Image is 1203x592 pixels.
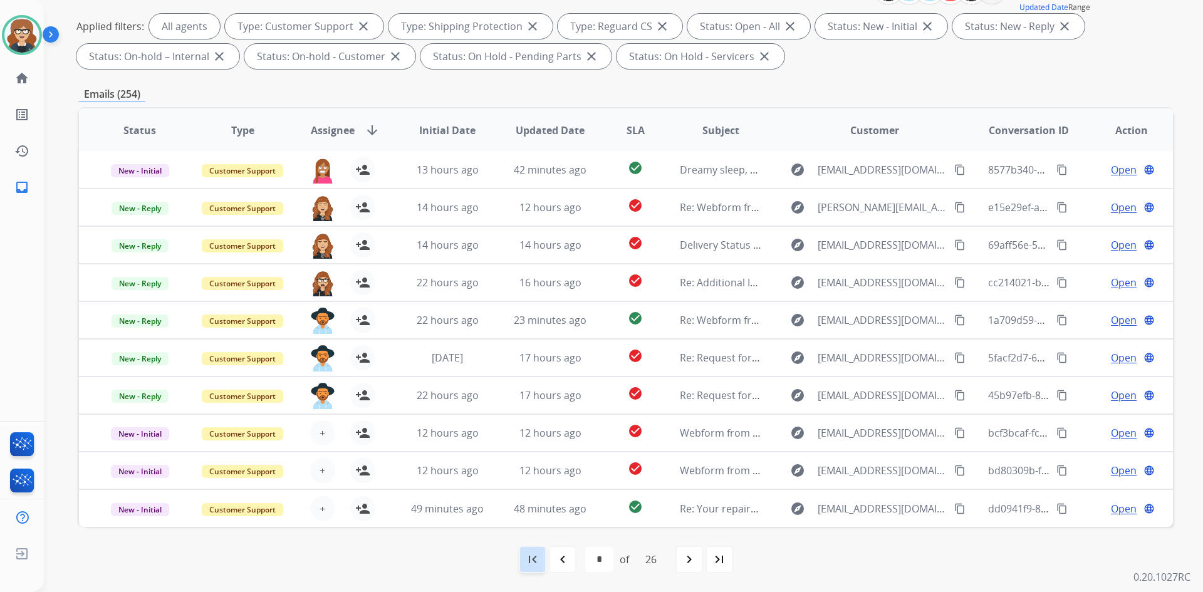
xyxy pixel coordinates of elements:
[790,200,805,215] mat-icon: explore
[310,496,335,521] button: +
[14,71,29,86] mat-icon: home
[680,426,964,440] span: Webform from [EMAIL_ADDRESS][DOMAIN_NAME] on [DATE]
[417,313,479,327] span: 22 hours ago
[514,163,586,177] span: 42 minutes ago
[417,200,479,214] span: 14 hours ago
[790,388,805,403] mat-icon: explore
[76,44,239,69] div: Status: On-hold – Internal
[76,19,144,34] p: Applied filters:
[627,123,645,138] span: SLA
[954,390,966,401] mat-icon: content_copy
[202,202,283,215] span: Customer Support
[1143,503,1155,514] mat-icon: language
[1111,275,1137,290] span: Open
[1056,503,1068,514] mat-icon: content_copy
[954,465,966,476] mat-icon: content_copy
[1143,427,1155,439] mat-icon: language
[14,143,29,158] mat-icon: history
[558,14,682,39] div: Type: Reguard CS
[988,238,1172,252] span: 69aff56e-5ae5-4a40-9a11-fccdf389821d
[790,501,805,516] mat-icon: explore
[1133,569,1190,584] p: 0.20.1027RC
[519,276,581,289] span: 16 hours ago
[1056,352,1068,363] mat-icon: content_copy
[1143,239,1155,251] mat-icon: language
[1070,108,1173,152] th: Action
[988,313,1181,327] span: 1a709d59-c440-453b-9ace-46760c18addc
[818,350,947,365] span: [EMAIL_ADDRESS][DOMAIN_NAME]
[310,420,335,445] button: +
[815,14,947,39] div: Status: New - Initial
[790,425,805,440] mat-icon: explore
[954,239,966,251] mat-icon: content_copy
[1111,313,1137,328] span: Open
[1111,388,1137,403] span: Open
[1143,164,1155,175] mat-icon: language
[111,465,169,478] span: New - Initial
[365,123,380,138] mat-icon: arrow_downward
[818,237,947,252] span: [EMAIL_ADDRESS][DOMAIN_NAME]
[850,123,899,138] span: Customer
[417,388,479,402] span: 22 hours ago
[355,388,370,403] mat-icon: person_add
[954,164,966,175] mat-icon: content_copy
[355,200,370,215] mat-icon: person_add
[988,200,1177,214] span: e15e29ef-a4c0-48e4-8213-e134b01a8fb4
[954,202,966,213] mat-icon: content_copy
[680,238,849,252] span: Delivery Status Notification (Failure)
[112,239,169,252] span: New - Reply
[954,352,966,363] mat-icon: content_copy
[628,499,643,514] mat-icon: check_circle
[920,19,935,34] mat-icon: close
[1056,314,1068,326] mat-icon: content_copy
[680,388,820,402] span: Re: Request for photos/ video
[525,19,540,34] mat-icon: close
[757,49,772,64] mat-icon: close
[355,275,370,290] mat-icon: person_add
[123,123,156,138] span: Status
[680,163,929,177] span: Dreamy sleep, brighter mornings! Save up to 50% 😶‍🌫️
[628,348,643,363] mat-icon: check_circle
[231,123,254,138] span: Type
[988,502,1182,516] span: dd0941f9-8c81-42da-92d6-b68b6b47b2c1
[411,502,484,516] span: 49 minutes ago
[111,164,169,177] span: New - Initial
[818,275,947,290] span: [EMAIL_ADDRESS][DOMAIN_NAME]
[790,275,805,290] mat-icon: explore
[310,232,335,259] img: agent-avatar
[1111,463,1137,478] span: Open
[628,386,643,401] mat-icon: check_circle
[954,427,966,439] mat-icon: content_copy
[355,463,370,478] mat-icon: person_add
[79,86,145,102] p: Emails (254)
[388,49,403,64] mat-icon: close
[790,313,805,328] mat-icon: explore
[14,180,29,195] mat-icon: inbox
[988,388,1172,402] span: 45b97efb-8d05-419f-9c11-0b5f8f8caac6
[1111,162,1137,177] span: Open
[202,277,283,290] span: Customer Support
[202,164,283,177] span: Customer Support
[628,160,643,175] mat-icon: check_circle
[419,123,476,138] span: Initial Date
[202,352,283,365] span: Customer Support
[112,352,169,365] span: New - Reply
[555,552,570,567] mat-icon: navigate_before
[1143,277,1155,288] mat-icon: language
[1056,427,1068,439] mat-icon: content_copy
[514,313,586,327] span: 23 minutes ago
[202,314,283,328] span: Customer Support
[1111,501,1137,516] span: Open
[655,19,670,34] mat-icon: close
[628,273,643,288] mat-icon: check_circle
[790,162,805,177] mat-icon: explore
[355,162,370,177] mat-icon: person_add
[1056,390,1068,401] mat-icon: content_copy
[202,239,283,252] span: Customer Support
[628,311,643,326] mat-icon: check_circle
[988,163,1179,177] span: 8577b340-de0b-4aca-970b-960ecc979f75
[818,425,947,440] span: [EMAIL_ADDRESS][DOMAIN_NAME]
[202,503,283,516] span: Customer Support
[355,425,370,440] mat-icon: person_add
[320,463,325,478] span: +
